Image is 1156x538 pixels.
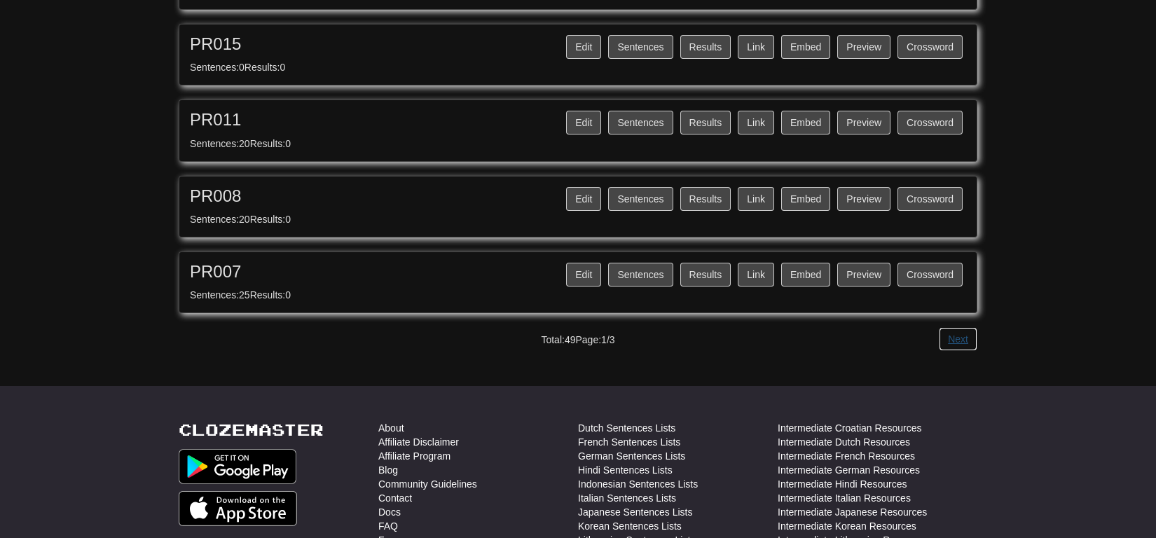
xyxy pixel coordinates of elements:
[738,111,774,134] button: Link
[190,137,966,151] div: Sentences: 20 Results: 0
[781,187,830,211] button: Embed
[738,35,774,59] button: Link
[781,111,830,134] button: Embed
[837,187,890,211] a: Preview
[578,449,685,463] a: German Sentences Lists
[578,505,692,519] a: Japanese Sentences Lists
[738,263,774,287] button: Link
[578,519,682,533] a: Korean Sentences Lists
[578,491,676,505] a: Italian Sentences Lists
[837,111,890,134] a: Preview
[578,421,675,435] a: Dutch Sentences Lists
[378,477,477,491] a: Community Guidelines
[781,35,830,59] button: Embed
[378,463,398,477] a: Blog
[190,212,966,226] div: Sentences: 20 Results: 0
[608,35,673,59] button: Sentences
[608,263,673,287] button: Sentences
[781,263,830,287] button: Embed
[378,421,404,435] a: About
[897,35,963,59] button: Crossword
[837,35,890,59] a: Preview
[778,449,915,463] a: Intermediate French Resources
[578,435,680,449] a: French Sentences Lists
[778,491,911,505] a: Intermediate Italian Resources
[680,263,731,287] button: Results
[778,435,910,449] a: Intermediate Dutch Resources
[566,111,601,134] button: Edit
[566,187,601,211] button: Edit
[608,111,673,134] button: Sentences
[190,60,966,74] div: Sentences: 0 Results: 0
[680,111,731,134] button: Results
[778,519,916,533] a: Intermediate Korean Resources
[578,477,698,491] a: Indonesian Sentences Lists
[680,35,731,59] button: Results
[897,111,963,134] button: Crossword
[680,187,731,211] button: Results
[778,505,927,519] a: Intermediate Japanese Resources
[179,421,324,439] a: Clozemaster
[378,505,401,519] a: Docs
[738,187,774,211] button: Link
[190,263,966,281] h3: PR007
[378,519,398,533] a: FAQ
[190,187,966,205] h3: PR008
[190,35,966,53] h3: PR015
[190,288,966,302] div: Sentences: 25 Results: 0
[897,187,963,211] button: Crossword
[608,187,673,211] button: Sentences
[190,111,966,129] h3: PR011
[939,327,977,351] button: Next
[897,263,963,287] button: Crossword
[566,35,601,59] button: Edit
[566,263,601,287] button: Edit
[778,463,920,477] a: Intermediate German Resources
[179,449,296,484] img: Get it on Google Play
[179,491,297,526] img: Get it on App Store
[778,477,907,491] a: Intermediate Hindi Resources
[578,463,673,477] a: Hindi Sentences Lists
[378,491,412,505] a: Contact
[778,421,921,435] a: Intermediate Croatian Resources
[441,327,715,347] div: Total: 49 Page: 1 / 3
[837,263,890,287] a: Preview
[378,435,459,449] a: Affiliate Disclaimer
[378,449,450,463] a: Affiliate Program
